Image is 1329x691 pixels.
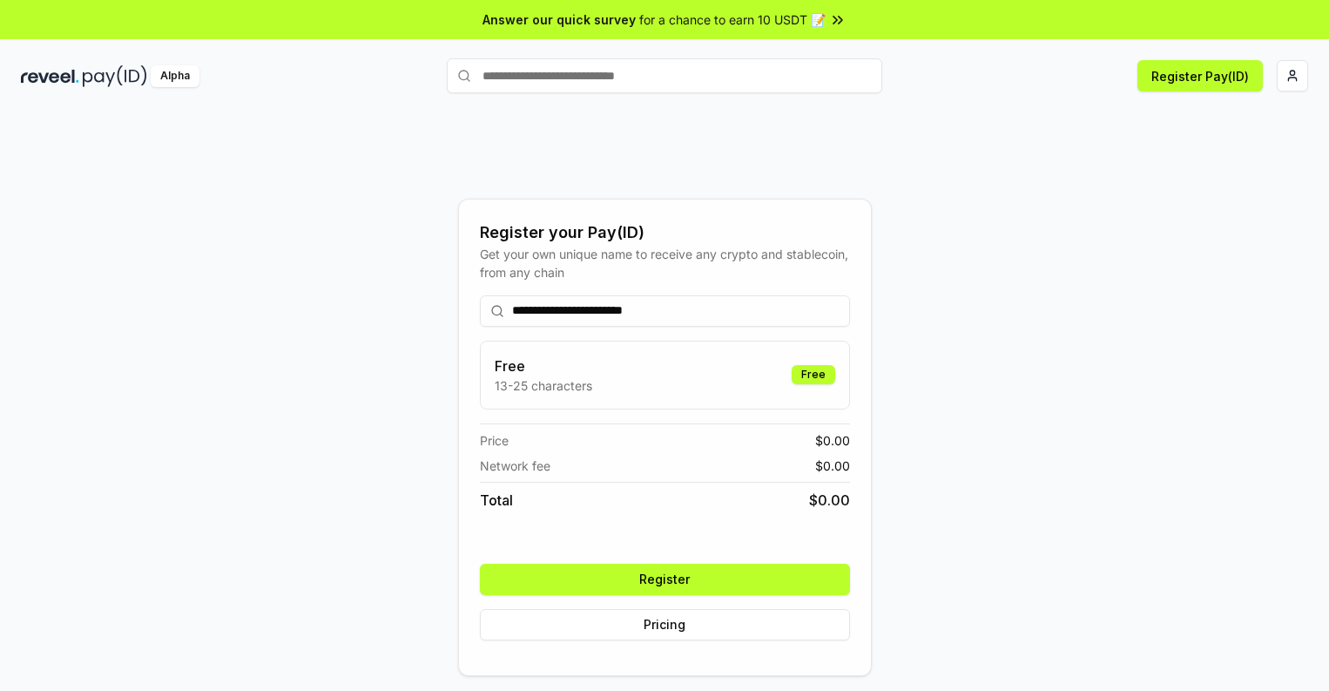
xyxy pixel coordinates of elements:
[151,65,199,87] div: Alpha
[792,365,835,384] div: Free
[480,490,513,511] span: Total
[482,10,636,29] span: Answer our quick survey
[480,220,850,245] div: Register your Pay(ID)
[1137,60,1263,91] button: Register Pay(ID)
[815,457,850,475] span: $ 0.00
[480,245,850,281] div: Get your own unique name to receive any crypto and stablecoin, from any chain
[809,490,850,511] span: $ 0.00
[815,431,850,450] span: $ 0.00
[83,65,147,87] img: pay_id
[495,356,592,376] h3: Free
[639,10,826,29] span: for a chance to earn 10 USDT 📝
[495,376,592,395] p: 13-25 characters
[480,431,509,450] span: Price
[480,564,850,595] button: Register
[21,65,79,87] img: reveel_dark
[480,457,550,475] span: Network fee
[480,609,850,640] button: Pricing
